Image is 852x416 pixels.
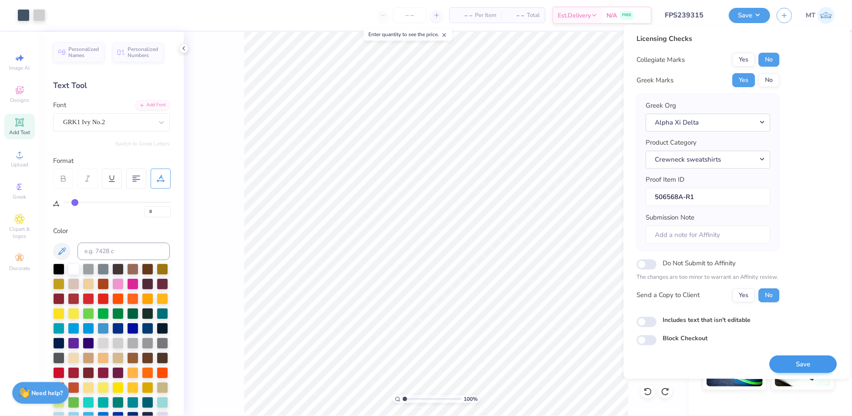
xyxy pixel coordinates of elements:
span: Personalized Names [68,46,99,58]
div: Collegiate Marks [637,55,685,65]
button: Switch to Greek Letters [115,140,170,147]
button: Save [770,355,837,373]
label: Submission Note [646,213,695,223]
p: The changes are too minor to warrant an Affinity review. [637,273,780,282]
span: Add Text [9,129,30,136]
div: Licensing Checks [637,34,780,44]
label: Includes text that isn't editable [663,315,751,325]
div: Enter quantity to see the price. [364,28,452,41]
button: No [759,73,780,87]
input: Add a note for Affinity [646,226,771,244]
button: Yes [733,73,755,87]
label: Block Checkout [663,334,708,343]
span: N/A [606,11,617,20]
span: Per Item [475,11,496,20]
strong: Need help? [32,389,63,397]
button: Crewneck sweatshirts [646,151,771,169]
span: Est. Delivery [558,11,591,20]
span: Personalized Numbers [128,46,158,58]
label: Greek Org [646,101,677,111]
span: FREE [622,12,631,18]
label: Do Not Submit to Affinity [663,257,736,269]
div: Greek Marks [637,75,674,85]
div: Send a Copy to Client [637,291,700,301]
input: Untitled Design [658,7,722,24]
div: Add Font [135,100,170,110]
button: No [759,53,780,67]
button: Save [729,8,770,23]
div: Color [53,226,170,236]
span: – – [507,11,524,20]
button: Alpha Xi Delta [646,114,771,132]
span: – – [455,11,472,20]
span: 100 % [464,395,478,403]
input: e.g. 7428 c [77,243,170,260]
div: Format [53,156,171,166]
label: Proof Item ID [646,175,685,185]
img: Michelle Tapire [818,7,835,24]
input: – – [393,7,427,23]
button: Yes [733,288,755,302]
span: Greek [13,193,27,200]
span: Total [527,11,540,20]
label: Product Category [646,138,697,148]
a: MT [806,7,835,24]
span: MT [806,10,815,20]
label: Font [53,100,66,110]
div: Text Tool [53,80,170,91]
span: Clipart & logos [4,226,35,240]
button: Yes [733,53,755,67]
button: No [759,288,780,302]
span: Decorate [9,265,30,272]
span: Designs [10,97,29,104]
span: Upload [11,161,28,168]
span: Image AI [10,64,30,71]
